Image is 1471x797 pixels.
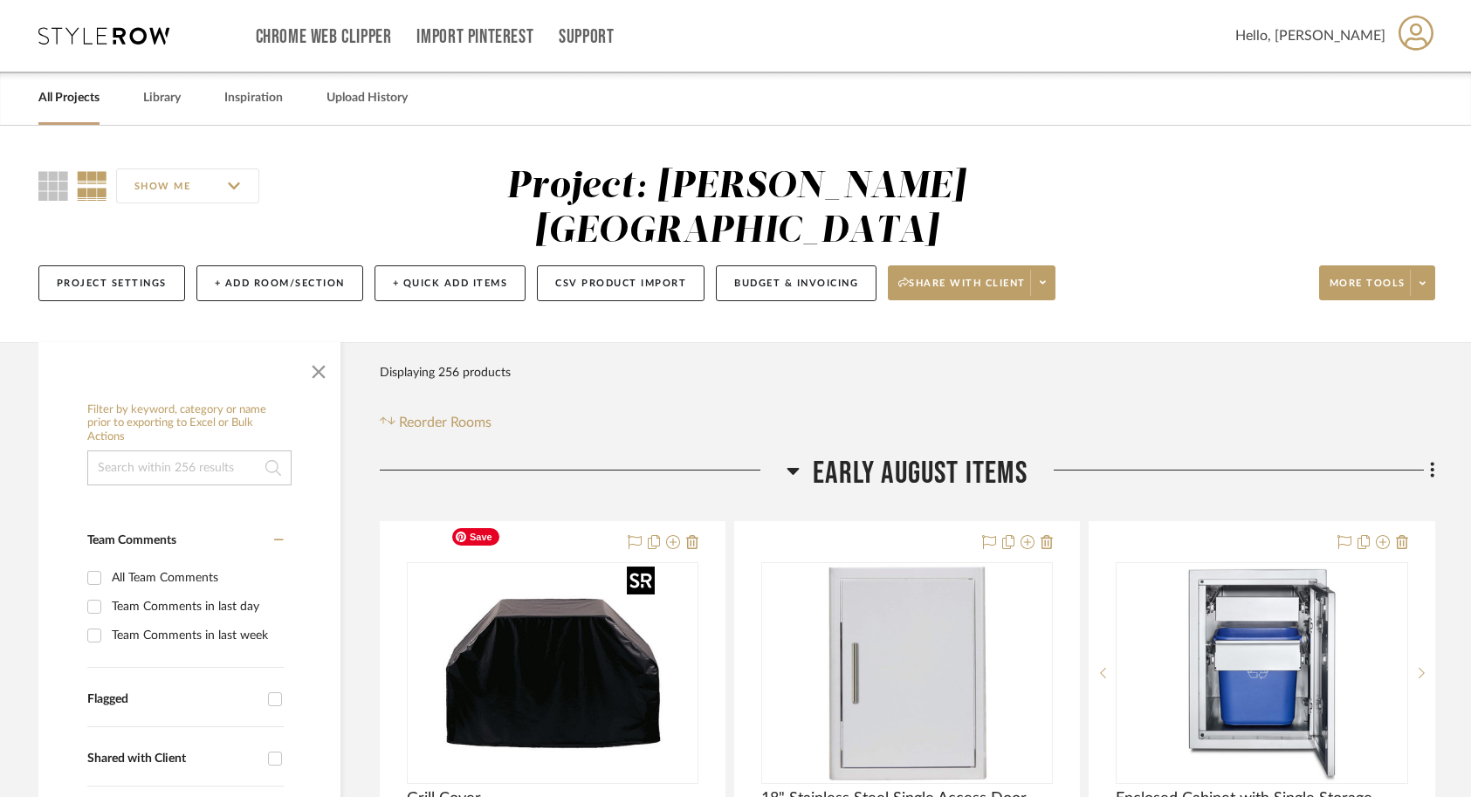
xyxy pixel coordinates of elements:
button: + Quick Add Items [375,265,526,301]
button: Share with client [888,265,1055,300]
h6: Filter by keyword, category or name prior to exporting to Excel or Bulk Actions [87,403,292,444]
a: Import Pinterest [416,30,533,45]
button: Reorder Rooms [380,412,492,433]
a: Upload History [327,86,408,110]
div: All Team Comments [112,564,279,592]
div: 0 [762,563,1052,783]
a: Inspiration [224,86,283,110]
div: Flagged [87,692,259,707]
button: CSV Product Import [537,265,705,301]
a: Support [559,30,614,45]
a: Chrome Web Clipper [256,30,392,45]
img: 18" Stainless Steel Single Access Door [798,564,1016,782]
img: Enclosed Cabinet with Single Storage Drawer and Double Trash Bin [1152,564,1371,782]
div: 0 [1117,563,1406,783]
div: 0 [408,563,698,783]
a: All Projects [38,86,100,110]
span: Reorder Rooms [399,412,491,433]
div: Team Comments in last day [112,593,279,621]
div: Shared with Client [87,752,259,766]
div: Team Comments in last week [112,622,279,649]
button: Close [301,351,336,386]
span: Save [452,528,499,546]
button: More tools [1319,265,1435,300]
span: More tools [1330,277,1406,303]
span: Early August Items [813,455,1028,492]
span: Team Comments [87,534,176,546]
img: Grill Cover [443,564,662,782]
button: Project Settings [38,265,185,301]
input: Search within 256 results [87,450,292,485]
button: + Add Room/Section [196,265,363,301]
span: Share with client [898,277,1026,303]
div: Displaying 256 products [380,355,511,390]
a: Library [143,86,181,110]
div: Project: [PERSON_NAME][GEOGRAPHIC_DATA] [506,168,966,250]
button: Budget & Invoicing [716,265,876,301]
span: Hello, [PERSON_NAME] [1235,25,1385,46]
